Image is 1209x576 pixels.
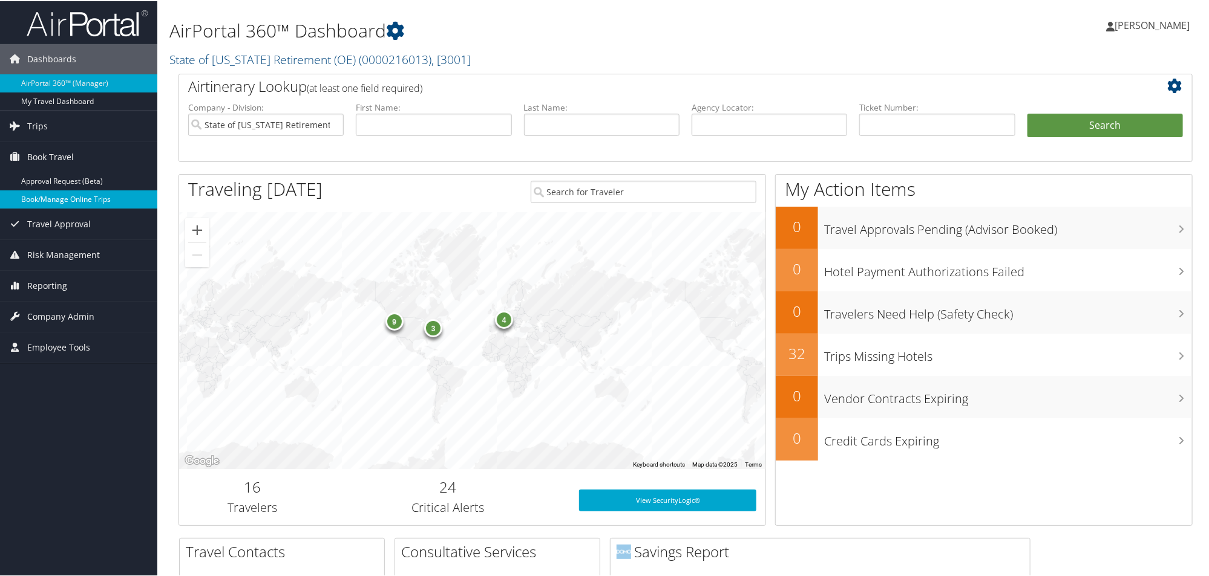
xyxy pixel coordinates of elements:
[776,205,1192,248] a: 0Travel Approvals Pending (Advisor Booked)
[776,248,1192,290] a: 0Hotel Payment Authorizations Failed
[27,8,148,36] img: airportal-logo.png
[188,100,344,112] label: Company - Division:
[776,300,818,320] h2: 0
[1106,6,1202,42] a: [PERSON_NAME]
[182,452,222,468] a: Open this area in Google Maps (opens a new window)
[824,256,1192,279] h3: Hotel Payment Authorizations Failed
[27,43,76,73] span: Dashboards
[776,290,1192,332] a: 0Travelers Need Help (Safety Check)
[617,543,631,558] img: domo-logo.png
[188,75,1099,95] h2: Airtinerary Lookup
[824,426,1192,448] h3: Credit Cards Expiring
[188,498,316,515] h3: Travelers
[27,331,90,361] span: Employee Tools
[776,332,1192,375] a: 32Trips Missing Hotels
[169,50,471,66] a: State of [US_STATE] Retirement (OE)
[617,540,1030,561] h2: Savings Report
[776,257,818,278] h2: 0
[27,208,91,238] span: Travel Approval
[185,217,209,241] button: Zoom in
[524,100,680,112] label: Last Name:
[692,460,738,467] span: Map data ©2025
[776,384,818,405] h2: 0
[185,242,209,266] button: Zoom out
[188,476,316,496] h2: 16
[579,488,756,510] a: View SecurityLogic®
[776,375,1192,417] a: 0Vendor Contracts Expiring
[169,17,857,42] h1: AirPortal 360™ Dashboard
[824,341,1192,364] h3: Trips Missing Hotels
[188,175,323,201] h1: Traveling [DATE]
[692,100,847,112] label: Agency Locator:
[27,300,94,331] span: Company Admin
[824,383,1192,406] h3: Vendor Contracts Expiring
[335,476,561,496] h2: 24
[431,50,471,66] span: , [ 3001 ]
[859,100,1015,112] label: Ticket Number:
[531,180,757,202] input: Search for Traveler
[335,498,561,515] h3: Critical Alerts
[1115,18,1190,31] span: [PERSON_NAME]
[776,417,1192,459] a: 0Credit Cards Expiring
[745,460,762,467] a: Terms (opens in new tab)
[824,214,1192,237] h3: Travel Approvals Pending (Advisor Booked)
[776,342,818,363] h2: 32
[1027,112,1183,137] button: Search
[776,215,818,236] h2: 0
[385,311,403,329] div: 9
[27,270,67,300] span: Reporting
[424,317,442,335] div: 3
[401,540,600,561] h2: Consultative Services
[182,452,222,468] img: Google
[776,427,818,447] h2: 0
[495,309,513,328] div: 4
[356,100,511,112] label: First Name:
[633,459,685,468] button: Keyboard shortcuts
[27,110,48,140] span: Trips
[824,299,1192,322] h3: Travelers Need Help (Safety Check)
[27,141,74,171] span: Book Travel
[776,175,1192,201] h1: My Action Items
[307,80,422,94] span: (at least one field required)
[27,239,100,269] span: Risk Management
[186,540,384,561] h2: Travel Contacts
[359,50,431,66] span: ( 0000216013 )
